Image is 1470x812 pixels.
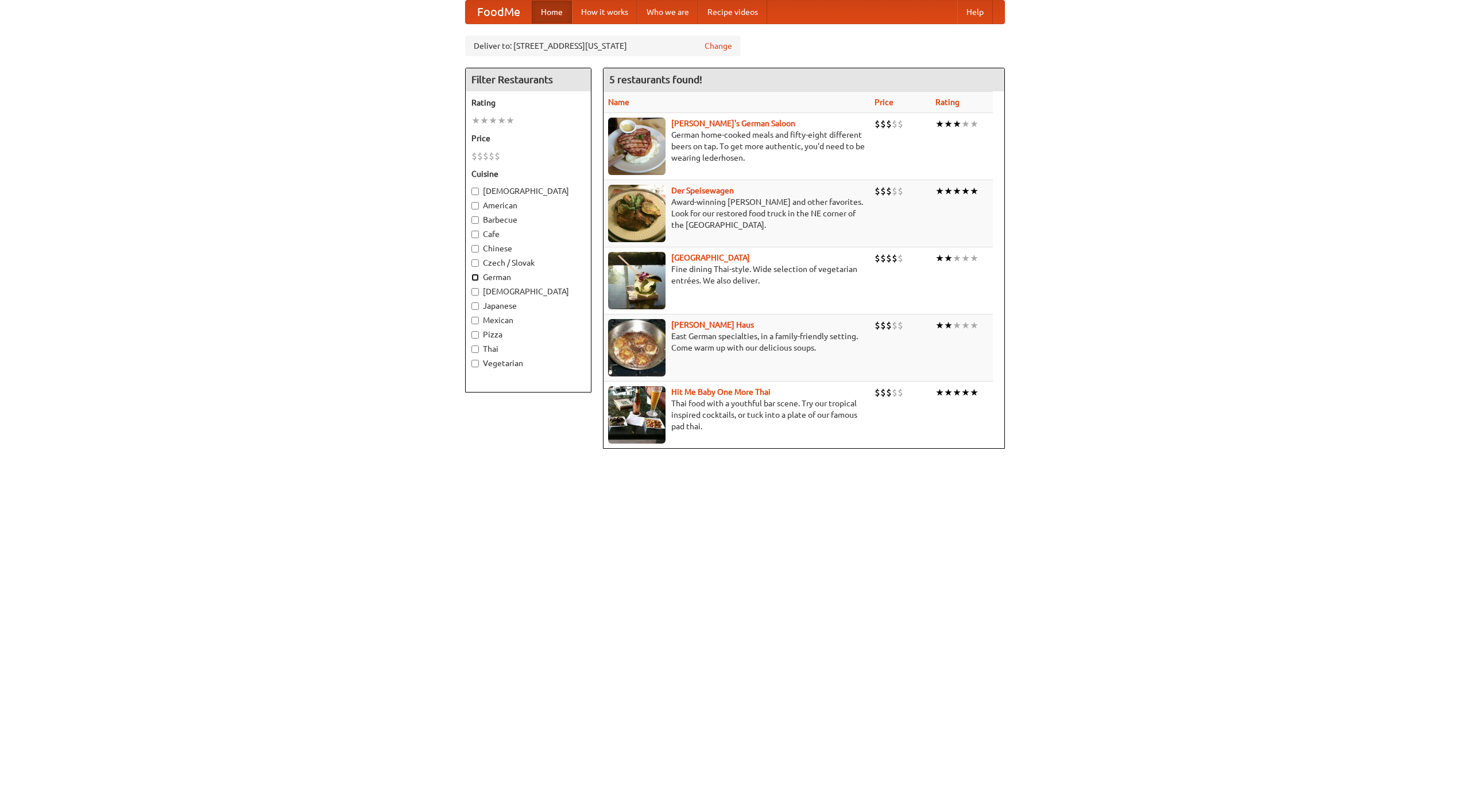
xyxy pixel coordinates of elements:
label: Vegetarian [471,358,585,369]
a: [PERSON_NAME] Haus [671,320,754,329]
li: ★ [961,118,970,130]
label: American [471,200,585,211]
h4: Filter Restaurants [466,68,591,91]
li: $ [892,118,898,130]
input: Czech / Slovak [471,259,479,267]
label: Thai [471,343,585,355]
li: ★ [944,252,953,265]
li: $ [886,252,892,265]
img: satay.jpg [608,252,666,309]
li: ★ [970,118,978,130]
li: ★ [480,114,489,127]
li: ★ [471,114,480,127]
li: ★ [489,114,497,127]
li: ★ [961,185,970,197]
li: ★ [935,185,944,197]
a: Home [532,1,572,24]
li: ★ [953,386,961,399]
a: Price [875,98,893,107]
input: Pizza [471,331,479,339]
li: ★ [935,386,944,399]
li: $ [880,252,886,265]
label: [DEMOGRAPHIC_DATA] [471,185,585,197]
li: ★ [970,252,978,265]
a: How it works [572,1,637,24]
a: Der Speisewagen [671,186,734,195]
li: ★ [497,114,506,127]
li: $ [489,150,494,162]
li: ★ [970,319,978,332]
a: Who we are [637,1,698,24]
label: Chinese [471,243,585,254]
li: $ [875,319,880,332]
p: East German specialties, in a family-friendly setting. Come warm up with our delicious soups. [608,331,865,353]
input: Cafe [471,231,479,238]
p: Fine dining Thai-style. Wide selection of vegetarian entrées. We also deliver. [608,263,865,286]
label: German [471,271,585,283]
li: $ [898,118,903,130]
img: speisewagen.jpg [608,185,666,242]
li: $ [886,118,892,130]
h5: Price [471,133,585,144]
li: $ [898,319,903,332]
a: Hit Me Baby One More Thai [671,387,771,397]
li: $ [875,252,880,265]
li: $ [483,150,489,162]
li: ★ [970,185,978,197]
li: $ [875,386,880,399]
input: American [471,202,479,209]
a: Help [957,1,993,24]
a: Name [608,98,629,107]
p: Thai food with a youthful bar scene. Try our tropical inspired cocktails, or tuck into a plate of... [608,398,865,432]
li: ★ [944,118,953,130]
li: $ [471,150,477,162]
ng-pluralize: 5 restaurants found! [609,74,702,85]
li: ★ [953,319,961,332]
label: Japanese [471,300,585,312]
li: $ [880,386,886,399]
input: Mexican [471,317,479,324]
input: [DEMOGRAPHIC_DATA] [471,288,479,296]
li: ★ [935,319,944,332]
li: ★ [961,386,970,399]
input: [DEMOGRAPHIC_DATA] [471,188,479,195]
li: $ [892,252,898,265]
li: ★ [961,252,970,265]
a: [PERSON_NAME]'s German Saloon [671,119,795,128]
label: Czech / Slovak [471,257,585,269]
li: ★ [953,185,961,197]
li: $ [880,118,886,130]
label: Mexican [471,314,585,326]
b: [GEOGRAPHIC_DATA] [671,253,750,262]
label: Pizza [471,329,585,340]
li: $ [880,319,886,332]
div: Deliver to: [STREET_ADDRESS][US_STATE] [465,36,741,56]
label: Cafe [471,228,585,240]
label: Barbecue [471,214,585,226]
img: esthers.jpg [608,118,666,175]
li: ★ [506,114,514,127]
input: German [471,274,479,281]
li: $ [886,386,892,399]
li: $ [898,252,903,265]
li: ★ [935,118,944,130]
li: $ [898,386,903,399]
label: [DEMOGRAPHIC_DATA] [471,286,585,297]
p: Award-winning [PERSON_NAME] and other favorites. Look for our restored food truck in the NE corne... [608,196,865,231]
img: kohlhaus.jpg [608,319,666,376]
input: Barbecue [471,216,479,224]
a: FoodMe [466,1,532,24]
li: $ [892,386,898,399]
input: Japanese [471,302,479,310]
li: $ [880,185,886,197]
li: ★ [944,185,953,197]
li: ★ [944,386,953,399]
img: babythai.jpg [608,386,666,444]
li: $ [494,150,500,162]
p: German home-cooked meals and fifty-eight different beers on tap. To get more authentic, you'd nee... [608,129,865,164]
li: $ [886,319,892,332]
